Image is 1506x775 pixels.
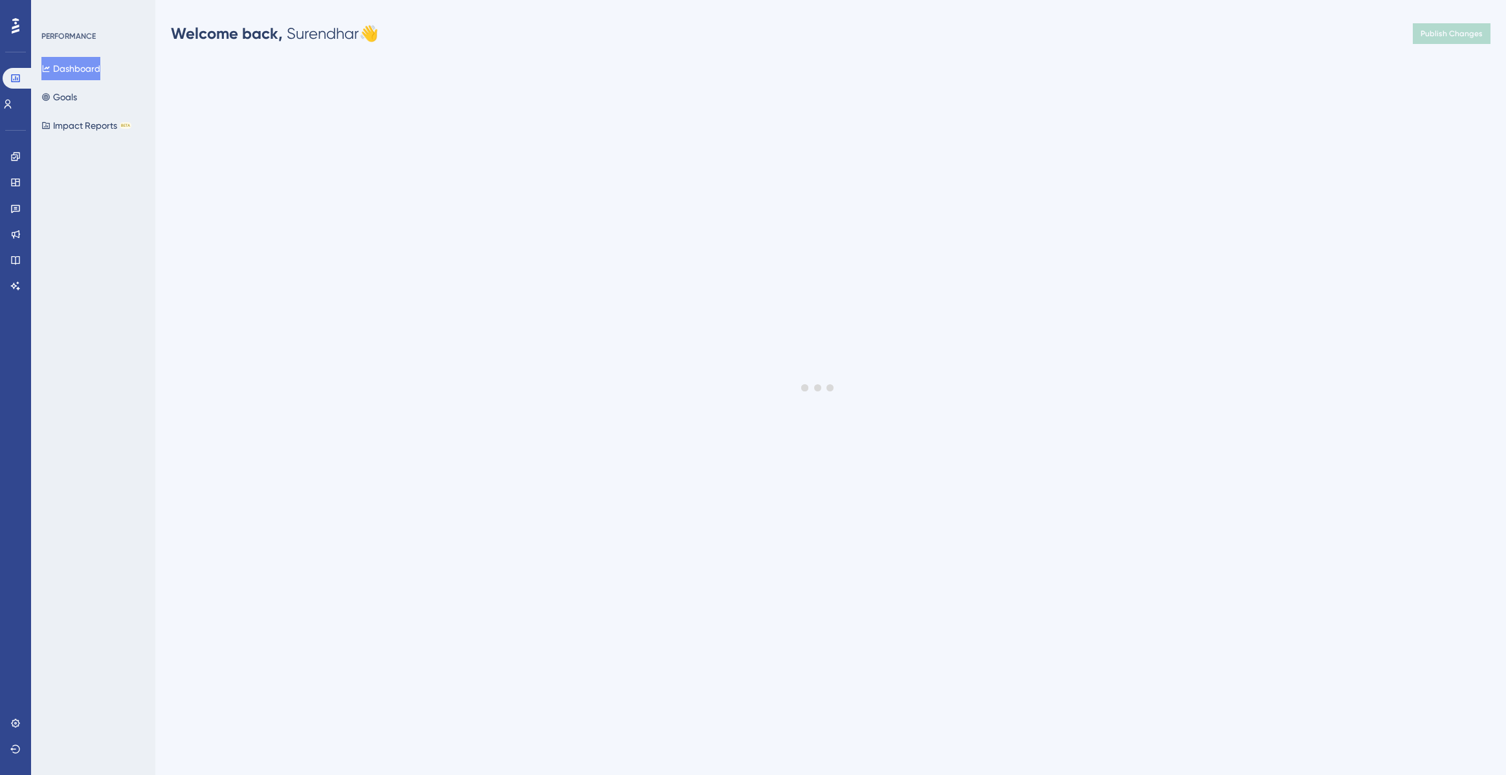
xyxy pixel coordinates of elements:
[171,23,379,44] div: Surendhar 👋
[171,24,283,43] span: Welcome back,
[41,85,77,109] button: Goals
[1413,23,1490,44] button: Publish Changes
[41,114,131,137] button: Impact ReportsBETA
[1421,28,1483,39] span: Publish Changes
[41,57,100,80] button: Dashboard
[41,31,96,41] div: PERFORMANCE
[120,122,131,129] div: BETA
